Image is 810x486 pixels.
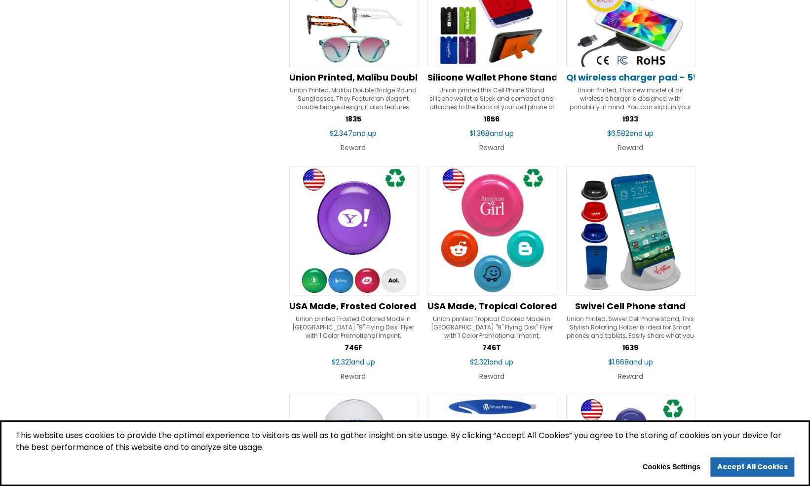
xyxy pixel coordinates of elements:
[16,430,794,457] span: This website uses cookies to provide the optimal experience to visitors as well as to gather insi...
[289,369,418,383] div: Reward
[566,72,695,83] a: QI wireless charger pad - 5W
[289,166,419,296] img: USA Made, Frosted Colored "9" Flying Disc
[482,343,501,353] span: 746T
[427,86,556,111] div: Union printed this Cell Phone Stand silicone wallet is Sleek and compact and attaches to the back...
[636,459,707,475] button: Cookies Settings
[566,301,695,312] a: Swivel Cell Phone stand
[345,343,362,353] span: 746F
[607,128,654,138] span: $6.582
[608,357,653,367] span: $1.668
[470,357,513,367] span: $2.321
[332,357,375,367] span: $2.321
[566,369,695,383] div: Reward
[622,114,638,124] span: 1933
[427,166,557,296] img: USA Made, Tropical Colored "9" Flying Disc
[622,343,638,353] span: 1639
[629,128,654,138] span: and up
[710,457,794,477] a: allow cookies
[566,315,695,339] div: Union Printed, Swivel Cell Phone stand, This Stylish Rotating Holder is ideal for Smart phones an...
[289,86,418,111] div: Union Printed, Malibu Double Bridge Round Sunglasses, They Feature an elegant double bridge desig...
[427,141,556,155] div: Reward
[289,301,418,312] a: USA Made, Frosted Colored "9" Flying Disc
[427,315,556,339] div: Union printed Tropical Colored Made in [GEOGRAPHIC_DATA] "9" Flying Disk" Flyer with 1 Color Prom...
[427,72,556,83] a: Silicone Wallet Phone Stand w/3-M Backing
[346,114,361,124] span: 1835
[352,128,377,138] span: and up
[490,128,514,138] span: and up
[575,300,686,312] span: Swivel Cell Phone stand
[566,71,702,83] span: QI wireless charger pad - 5W
[469,128,514,138] span: $1.368
[289,71,512,83] span: Union Printed, Malibu Double Bridge Sunglasses
[289,300,482,312] span: USA Made, Frosted Colored "9" Flying Disc
[427,301,556,312] a: USA Made, Tropical Colored "9" Flying Disc
[489,357,513,367] span: and up
[566,166,696,296] img: Swivel Cell Phone stand
[427,300,623,312] span: USA Made, Tropical Colored "9" Flying Disc
[427,369,556,383] div: Reward
[566,86,695,111] div: Union Printed, This new model of air wireless charger is designed with portability in mind. You c...
[289,141,418,155] div: Reward
[289,72,418,83] a: Union Printed, Malibu Double Bridge Sunglasses
[427,71,630,83] span: Silicone Wallet Phone Stand w/3-M Backing
[289,315,418,339] div: Union printed Frosted Colored Made in [GEOGRAPHIC_DATA] "9" Flying Disk" Flyer with 1 Color Promo...
[351,357,375,367] span: and up
[484,114,500,124] span: 1856
[628,357,653,367] span: and up
[566,141,695,155] div: Reward
[330,128,377,138] span: $2.347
